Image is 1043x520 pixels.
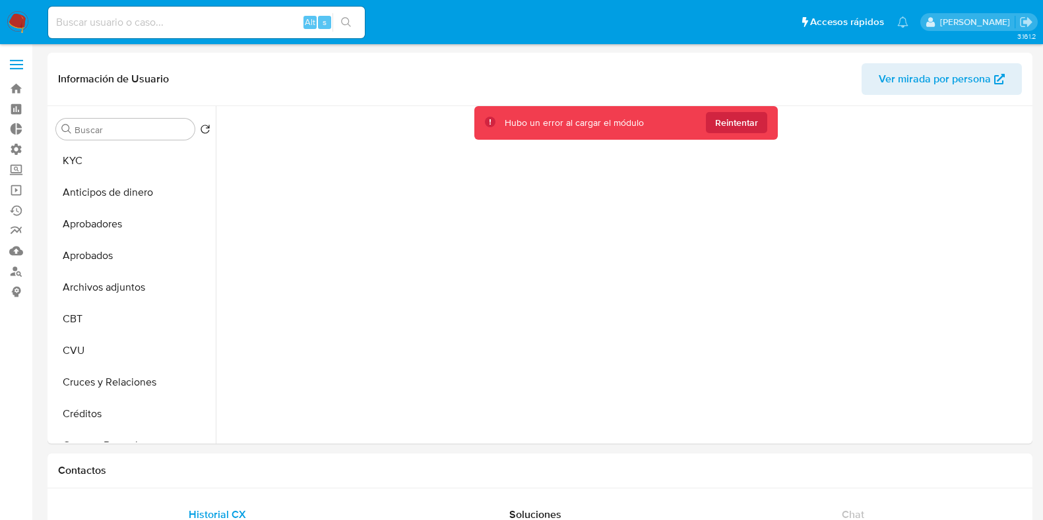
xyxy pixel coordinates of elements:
button: search-icon [332,13,360,32]
span: Accesos rápidos [810,15,884,29]
button: Anticipos de dinero [51,177,216,208]
div: Hubo un error al cargar el módulo [505,117,644,129]
button: Archivos adjuntos [51,272,216,303]
button: Aprobadores [51,208,216,240]
h1: Contactos [58,464,1022,477]
button: Créditos [51,398,216,430]
button: Aprobados [51,240,216,272]
button: Buscar [61,124,72,134]
h1: Información de Usuario [58,72,169,86]
button: Cuentas Bancarias [51,430,216,461]
button: KYC [51,145,216,177]
button: Volver al orden por defecto [200,124,210,138]
span: s [323,16,327,28]
input: Buscar usuario o caso... [48,14,365,31]
p: julian.lasala@mercadolibre.com [940,16,1015,28]
button: CBT [51,303,216,335]
span: Alt [305,16,315,28]
button: Ver mirada por persona [862,63,1022,95]
button: Cruces y Relaciones [51,366,216,398]
a: Notificaciones [897,16,908,28]
span: Ver mirada por persona [879,63,991,95]
a: Salir [1019,15,1033,29]
input: Buscar [75,124,189,136]
button: CVU [51,335,216,366]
